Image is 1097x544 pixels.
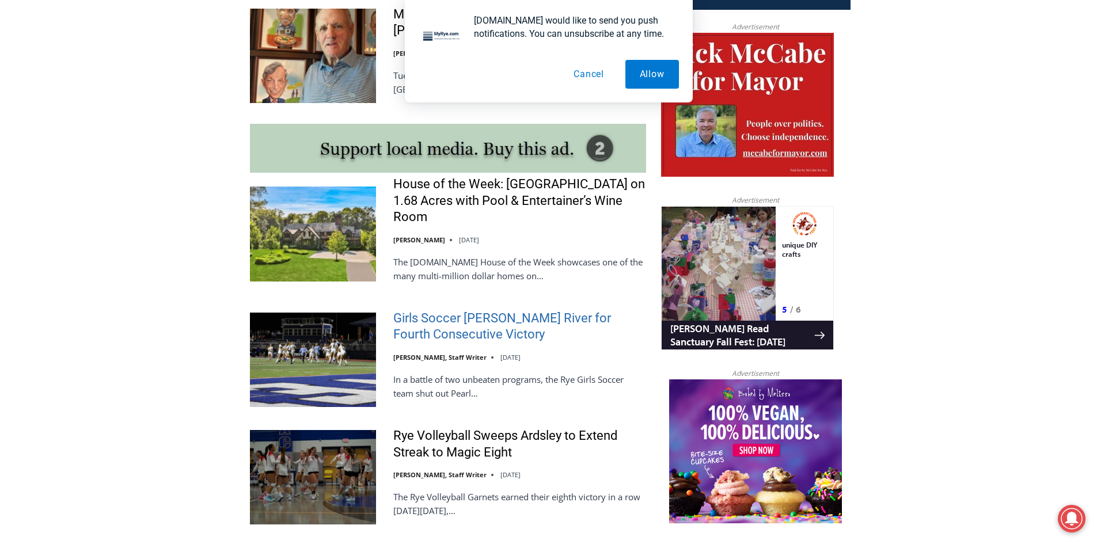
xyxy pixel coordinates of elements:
[301,115,534,140] span: Intern @ [DOMAIN_NAME]
[393,310,646,343] a: Girls Soccer [PERSON_NAME] River for Fourth Consecutive Victory
[720,368,791,379] span: Advertisement
[625,60,679,89] button: Allow
[121,97,126,109] div: 5
[135,97,140,109] div: 6
[291,1,544,112] div: "We would have speakers with experience in local journalism speak to us about their experiences a...
[129,97,132,109] div: /
[669,379,842,523] img: Baked by Melissa
[393,235,445,244] a: [PERSON_NAME]
[121,34,166,94] div: unique DIY crafts
[250,430,376,524] img: Rye Volleyball Sweeps Ardsley to Extend Streak to Magic Eight
[661,33,834,177] img: McCabe for Mayor
[393,372,646,400] p: In a battle of two unbeaten programs, the Rye Girls Soccer team shut out Pearl…
[1,115,172,143] a: [PERSON_NAME] Read Sanctuary Fall Fest: [DATE]
[459,235,479,244] time: [DATE]
[465,14,679,40] div: [DOMAIN_NAME] would like to send you push notifications. You can unsubscribe at any time.
[277,112,558,143] a: Intern @ [DOMAIN_NAME]
[720,195,791,206] span: Advertisement
[393,428,646,461] a: Rye Volleyball Sweeps Ardsley to Extend Streak to Magic Eight
[393,353,487,362] a: [PERSON_NAME], Staff Writer
[393,470,487,479] a: [PERSON_NAME], Staff Writer
[419,14,465,60] img: notification icon
[500,470,521,479] time: [DATE]
[393,255,646,283] p: The [DOMAIN_NAME] House of the Week showcases one of the many multi-million dollar homes on…
[250,187,376,281] img: House of the Week: Greenwich English Manor on 1.68 Acres with Pool & Entertainer’s Wine Room
[559,60,618,89] button: Cancel
[500,353,521,362] time: [DATE]
[393,490,646,518] p: The Rye Volleyball Garnets earned their eighth victory in a row [DATE][DATE],…
[250,313,376,407] img: Girls Soccer Blanks Pearl River for Fourth Consecutive Victory
[393,176,646,226] a: House of the Week: [GEOGRAPHIC_DATA] on 1.68 Acres with Pool & Entertainer’s Wine Room
[9,116,153,142] h4: [PERSON_NAME] Read Sanctuary Fall Fest: [DATE]
[250,124,646,173] img: support local media, buy this ad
